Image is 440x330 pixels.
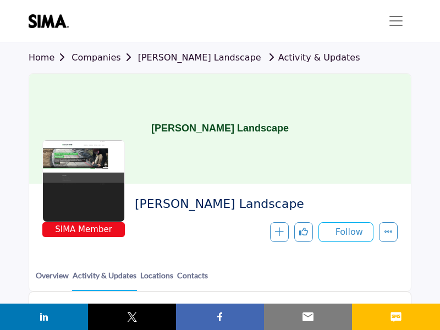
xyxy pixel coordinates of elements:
a: Contacts [177,269,208,290]
img: site Logo [29,14,74,28]
button: Like [294,222,313,242]
h1: [PERSON_NAME] Landscape [151,74,289,184]
a: Overview [35,269,69,290]
a: Companies [71,52,137,63]
a: Activity & Updates [72,269,137,291]
a: Locations [140,269,174,290]
span: SIMA Member [45,223,123,236]
img: sms sharing button [389,310,403,323]
a: Activity & Updates [264,52,360,63]
img: email sharing button [301,310,315,323]
h2: [PERSON_NAME] Landscape [135,197,392,211]
button: Toggle navigation [381,10,411,32]
img: facebook sharing button [213,310,227,323]
a: [PERSON_NAME] Landscape [138,52,261,63]
button: More details [379,222,398,242]
img: linkedin sharing button [37,310,51,323]
img: twitter sharing button [125,310,139,323]
button: Follow [318,222,373,242]
a: Home [29,52,71,63]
